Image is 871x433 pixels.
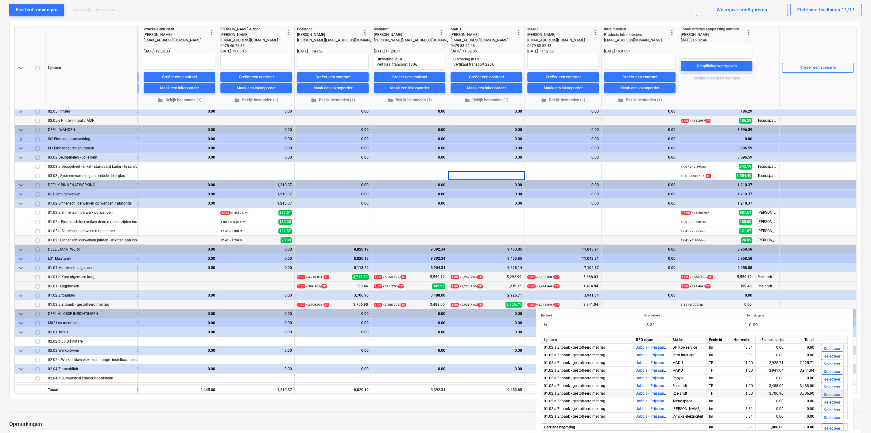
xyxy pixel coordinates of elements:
[739,164,752,170] span: 342.19
[681,119,710,123] small: × 186.29€ /
[604,125,676,134] div: 0.00
[48,134,135,143] div: I02 Binnenplaatafwerking
[755,236,780,245] div: [PERSON_NAME] & zoon
[705,119,710,123] span: TP
[234,98,240,103] span: folder
[824,399,841,406] div: Selecteer
[297,95,369,105] button: Bekijk bestanden (1)
[17,320,25,327] span: keyboard_arrow_down
[48,153,135,162] div: 03.03 Deurgehelen - volle kern
[706,336,731,344] div: Eenheid
[527,32,591,37] div: [PERSON_NAME]
[821,390,843,400] button: Selecteer
[453,97,520,104] span: Bekijk bestanden (1)
[17,200,25,207] span: keyboard_arrow_down
[376,97,443,104] span: Bekijk bestanden (1)
[48,107,135,116] div: 02.05 Plinten
[824,361,841,368] div: Selecteer
[527,48,599,54] div: [DATE] 11:52:56
[755,116,780,125] div: Tecnospace
[706,423,731,431] div: lm
[239,74,274,81] div: Creëer een contract
[144,26,208,32] div: Vyncke elektriciteit
[821,344,843,354] button: Selecteer
[681,107,752,116] div: 186.29
[604,144,676,153] div: 0.00
[451,153,522,162] div: 0.00
[297,83,369,93] button: Maak een inkooporder
[706,174,711,178] span: TP
[797,6,855,14] div: Zichtbare biedingen 11/11
[786,413,817,420] div: 0.00
[636,399,674,403] a: Jabbla - Prijsaanvraag
[451,48,522,54] div: [DATE] 11:52:05
[144,125,215,134] div: 0.00
[451,125,522,134] div: 0.00
[681,199,752,208] div: 1,210.37
[755,208,780,217] div: [PERSON_NAME] & zoon
[786,359,817,367] div: 2,925.71
[371,385,448,394] div: 9,392.34
[17,191,25,198] span: keyboard_arrow_down
[706,374,731,382] div: lm
[297,72,369,82] button: Creëer een contract
[636,368,674,373] a: Jabbla - Prijsaanvraag
[223,97,289,104] span: Bekijk bestanden (1)
[451,95,522,105] button: Bekijk bestanden (1)
[220,38,278,42] span: [EMAIL_ADDRESS][DOMAIN_NAME]
[311,98,316,103] span: folder
[374,48,445,54] div: [DATE] 11:20:11
[48,190,135,198] div: K01 Schilderwerken
[157,98,163,103] span: folder
[706,390,731,397] div: TP
[636,353,674,357] a: Jabbla - Prijsaanvraag
[48,116,135,125] div: 02.05.e Plinten - hout / MDF
[824,391,841,398] div: Selecteer
[717,6,767,14] div: Weergave configureren
[208,29,215,36] span: more_vert
[786,336,817,344] div: Totaal
[786,374,817,382] div: 0.00
[297,107,369,116] div: 0.00
[392,74,427,81] div: Creëer een contract
[220,95,292,105] button: Bekijk bestanden (1)
[636,407,674,411] a: Jabbla - Prijsaanvraag
[755,226,780,236] div: [PERSON_NAME] & zoon
[297,199,369,208] div: 0.00
[220,144,292,153] div: 0.00
[731,336,756,344] div: Hoeveelheid
[668,29,676,36] span: more_vert
[527,107,599,116] div: 0.00
[527,153,599,162] div: 0.00
[144,43,208,48] div: -
[48,125,135,134] div: DEEL I WANDEN
[755,171,780,180] div: Tecnospace
[220,125,292,134] div: 0.00
[636,361,674,365] a: Jabbla - Prijsaanvraag
[146,97,213,104] span: Bekijk bestanden (1)
[681,190,752,199] div: 1,210.37
[220,134,292,144] div: 0.00
[756,336,786,344] div: Eenheidsprijs
[527,26,591,32] div: MAKU
[670,344,706,351] div: DP Koelservice
[315,74,350,81] div: Creëer een contract
[706,359,731,367] div: TP
[297,43,361,48] div: -
[706,413,731,420] div: lm
[786,344,817,351] div: 0.00
[681,144,752,153] div: 3,896.59
[297,144,369,153] div: 0.00
[144,199,215,208] div: 0.00
[755,282,780,291] div: Roelandt
[800,64,836,71] div: Creëer een scenario
[636,345,674,350] a: Jabbla - Prijsaanvraag
[17,310,25,318] span: keyboard_arrow_down
[374,26,438,32] div: Roelandt
[220,180,292,190] div: 1,210.37
[696,4,788,16] button: Weergave configureren
[17,126,25,134] span: keyboard_arrow_down
[220,26,285,32] div: [PERSON_NAME] & zoon
[681,153,752,162] div: 3,896.59
[790,4,862,16] button: Zichtbare biedingen 11/11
